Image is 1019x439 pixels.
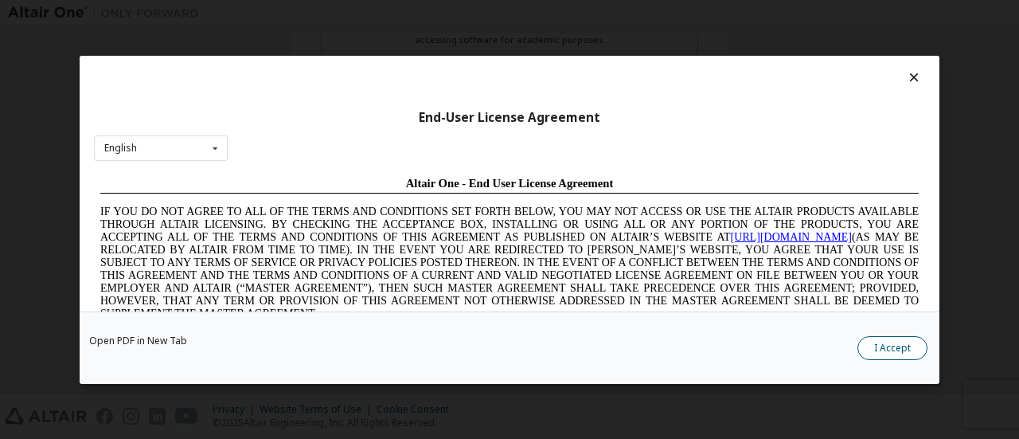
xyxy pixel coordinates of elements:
[857,335,927,359] button: I Accept
[94,109,925,125] div: End-User License Agreement
[6,35,825,149] span: IF YOU DO NOT AGREE TO ALL OF THE TERMS AND CONDITIONS SET FORTH BELOW, YOU MAY NOT ACCESS OR USE...
[89,335,187,345] a: Open PDF in New Tab
[637,61,758,73] a: [URL][DOMAIN_NAME]
[104,143,137,153] div: English
[312,6,520,19] span: Altair One - End User License Agreement
[6,163,825,276] span: Lore Ipsumd Sit Ame Cons Adipisc Elitseddo (“Eiusmodte”) in utlabor Etdolo Magnaaliqua Eni. (“Adm...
